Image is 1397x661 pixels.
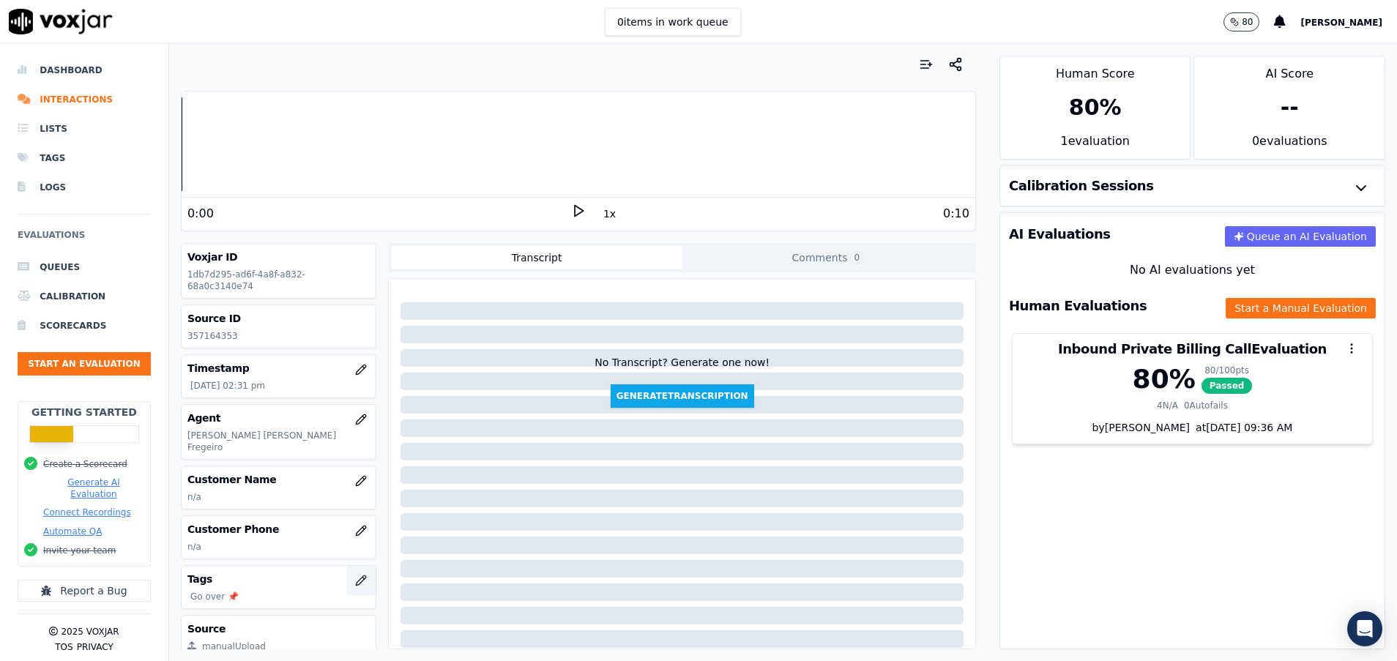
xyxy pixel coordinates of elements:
div: 1 evaluation [1000,132,1191,159]
button: Start an Evaluation [18,352,151,376]
h3: Timestamp [187,361,370,376]
div: 0:00 [187,205,214,223]
a: Lists [18,114,151,143]
h3: AI Evaluations [1009,228,1111,241]
button: Privacy [77,641,113,653]
div: No AI evaluations yet [1012,261,1373,279]
button: Queue an AI Evaluation [1225,226,1376,247]
button: Automate QA [43,526,102,537]
a: Interactions [18,85,151,114]
p: [DATE] 02:31 pm [190,380,370,392]
p: n/a [187,541,370,553]
h3: Source ID [187,311,370,326]
a: Queues [18,253,151,282]
button: Generate AI Evaluation [43,477,144,500]
div: 4 N/A [1157,400,1178,411]
button: [PERSON_NAME] [1300,13,1397,31]
div: manualUpload [202,641,266,652]
button: TOS [55,641,72,653]
span: Passed [1202,378,1253,394]
h3: Source [187,621,370,636]
a: Calibration [18,282,151,311]
button: Create a Scorecard [43,458,127,470]
div: 0 Autofails [1184,400,1228,411]
p: 2025 Voxjar [61,626,119,638]
span: 0 [850,251,863,264]
button: Start a Manual Evaluation [1226,298,1376,318]
button: 80 [1223,12,1259,31]
img: voxjar logo [9,9,113,34]
button: Transcript [391,246,682,269]
button: GenerateTranscription [611,384,754,408]
button: Invite your team [43,545,116,556]
h3: Agent [187,411,370,425]
div: AI Score [1194,56,1385,83]
a: Logs [18,173,151,202]
div: 80 / 100 pts [1202,365,1253,376]
button: 0items in work queue [605,8,741,36]
div: 0:10 [943,205,969,223]
a: Tags [18,143,151,173]
div: 80 % [1133,365,1196,394]
div: 0 evaluation s [1194,132,1385,159]
h3: Human Evaluations [1009,299,1147,313]
button: Comments [682,246,973,269]
button: 80 [1223,12,1274,31]
h2: Getting Started [31,405,137,419]
h3: Customer Phone [187,522,370,537]
p: Go over 📌 [190,591,370,602]
a: Scorecards [18,311,151,340]
p: n/a [187,491,370,503]
div: at [DATE] 09:36 AM [1190,420,1292,435]
span: [PERSON_NAME] [1300,18,1382,28]
h3: Customer Name [187,472,370,487]
a: Dashboard [18,56,151,85]
button: 1x [600,203,619,224]
h3: Calibration Sessions [1009,179,1154,193]
h3: Tags [187,572,370,586]
h3: Voxjar ID [187,250,370,264]
button: Report a Bug [18,580,151,602]
button: Connect Recordings [43,507,131,518]
p: 80 [1242,16,1253,28]
p: 357164353 [187,330,370,342]
h6: Evaluations [18,226,151,253]
div: by [PERSON_NAME] [1013,420,1372,444]
div: 80 % [1069,94,1122,121]
div: -- [1281,94,1299,121]
p: 1db7d295-ad6f-4a8f-a832-68a0c3140e74 [187,269,370,292]
p: [PERSON_NAME] [PERSON_NAME] Fregeiro [187,430,370,453]
div: Open Intercom Messenger [1347,611,1382,646]
div: Human Score [1000,56,1191,83]
div: No Transcript? Generate one now! [595,355,770,384]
